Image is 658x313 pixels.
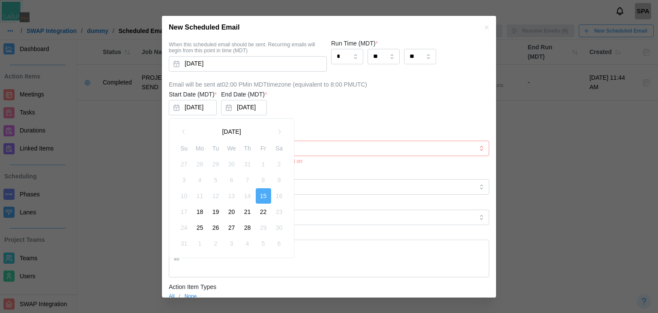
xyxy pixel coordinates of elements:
button: 17 August 2025 [176,204,192,220]
button: 2 August 2025 [272,156,287,172]
label: Start Date (MDT) [169,90,217,99]
button: 30 July 2025 [224,156,239,172]
button: 15 August 2025 [256,188,271,204]
button: 30 August 2025 [272,220,287,235]
button: 29 August 2025 [256,220,271,235]
button: 5 September 2025 [256,236,271,251]
div: / [169,130,489,138]
th: Tu [208,144,224,156]
button: 31 August 2025 [176,236,192,251]
th: Su [176,144,192,156]
a: All [169,292,174,301]
button: 18 August 2025 [192,204,208,220]
button: 9 August 2025 [272,172,287,188]
button: Aug 15, 2025 [169,100,217,115]
button: 1 August 2025 [256,156,271,172]
button: 7 August 2025 [240,172,255,188]
button: 3 August 2025 [176,172,192,188]
button: 31 July 2025 [240,156,255,172]
button: 21 August 2025 [240,204,255,220]
button: 11 August 2025 [192,188,208,204]
button: Aug 19, 2025 [169,56,327,72]
button: 25 August 2025 [192,220,208,235]
th: Mo [192,144,208,156]
button: 23 August 2025 [272,204,287,220]
label: End Date (MDT) [221,90,267,99]
button: 4 August 2025 [192,172,208,188]
button: 22 August 2025 [256,204,271,220]
button: 4 September 2025 [240,236,255,251]
button: 28 August 2025 [240,220,255,235]
label: Action Item Types [169,283,216,292]
div: Email will be sent at 02:00 PM in MDT timezone (equivalent to 8:00 PM UTC) [169,80,489,90]
button: 27 July 2025 [176,156,192,172]
div: / [169,292,489,301]
button: 3 September 2025 [224,236,239,251]
button: 1 September 2025 [192,236,208,251]
button: 10 August 2025 [176,188,192,204]
button: 6 August 2025 [224,172,239,188]
button: 16 August 2025 [272,188,287,204]
button: 26 August 2025 [208,220,224,235]
div: When this scheduled email should be sent. Recurring emails will begin from this point in time (MDT) [169,42,327,54]
button: 2 September 2025 [208,236,224,251]
th: Th [239,144,255,156]
button: 13 August 2025 [224,188,239,204]
button: 28 July 2025 [192,156,208,172]
th: We [224,144,239,156]
button: 20 August 2025 [224,204,239,220]
label: Run Time (MDT) [331,39,378,48]
button: 27 August 2025 [224,220,239,235]
th: Fr [255,144,271,156]
button: 12 August 2025 [208,188,224,204]
button: 6 September 2025 [272,236,287,251]
button: [DATE] [191,124,272,139]
button: 14 August 2025 [240,188,255,204]
button: 24 August 2025 [176,220,192,235]
button: Aug 29, 2025 [221,100,267,115]
button: 8 August 2025 [256,172,271,188]
th: Sa [271,144,287,156]
button: 29 July 2025 [208,156,224,172]
div: You must select at least one recipient to build the report on [169,158,489,164]
a: None [185,292,197,301]
button: 19 August 2025 [208,204,224,220]
button: 5 August 2025 [208,172,224,188]
h2: New Scheduled Email [169,24,239,31]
